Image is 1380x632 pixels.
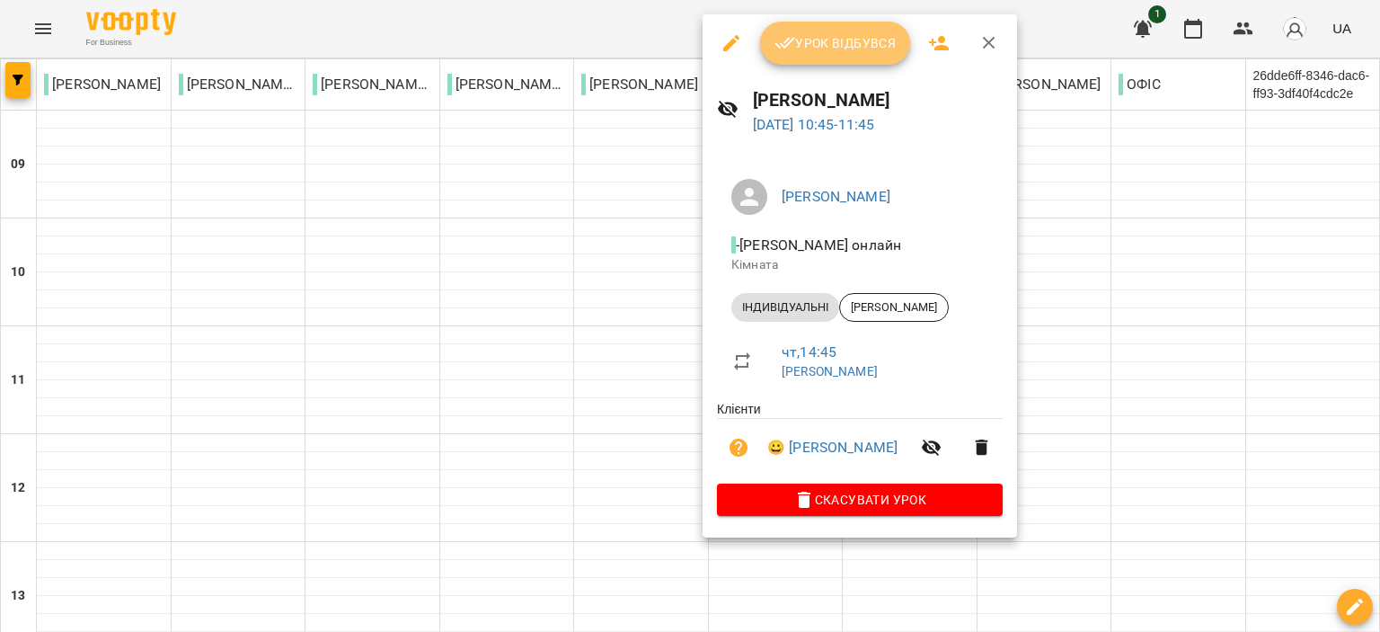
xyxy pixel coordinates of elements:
p: Кімната [731,256,988,274]
span: - [PERSON_NAME] онлайн [731,236,905,254]
span: ІНДИВІДУАЛЬНІ [731,299,839,316]
div: [PERSON_NAME] [839,293,949,322]
a: чт , 14:45 [782,343,836,361]
h6: [PERSON_NAME] [753,86,1004,114]
button: Візит ще не сплачено. Додати оплату? [717,426,760,469]
a: [PERSON_NAME] [782,364,878,378]
span: Скасувати Урок [731,489,988,511]
a: [DATE] 10:45-11:45 [753,116,875,133]
a: 😀 [PERSON_NAME] [767,437,898,458]
a: [PERSON_NAME] [782,188,890,205]
button: Скасувати Урок [717,484,1003,516]
ul: Клієнти [717,400,1003,484]
span: Урок відбувся [774,32,897,54]
button: Урок відбувся [760,22,911,65]
span: [PERSON_NAME] [840,299,948,316]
